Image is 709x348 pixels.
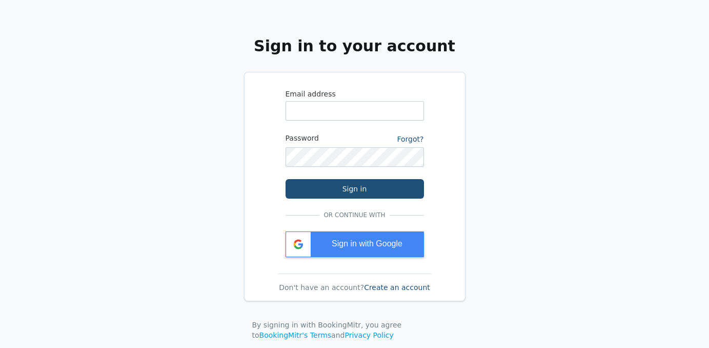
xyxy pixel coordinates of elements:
[332,239,402,248] span: Sign in with Google
[397,135,423,143] a: Forgot?
[286,179,424,199] button: Sign in
[252,321,402,339] span: By signing in with BookingMitr, you agree to
[286,89,424,99] label: Email address
[331,331,345,339] span: and
[286,231,424,257] div: Sign in with Google
[273,282,436,293] div: Don't have an account?
[240,37,470,55] h2: Sign in to your account
[319,211,389,219] span: Or continue with
[364,283,430,292] a: Create an account
[345,331,393,339] a: Privacy Policy
[259,331,332,339] a: BookingMitr's Terms
[286,133,355,143] label: Password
